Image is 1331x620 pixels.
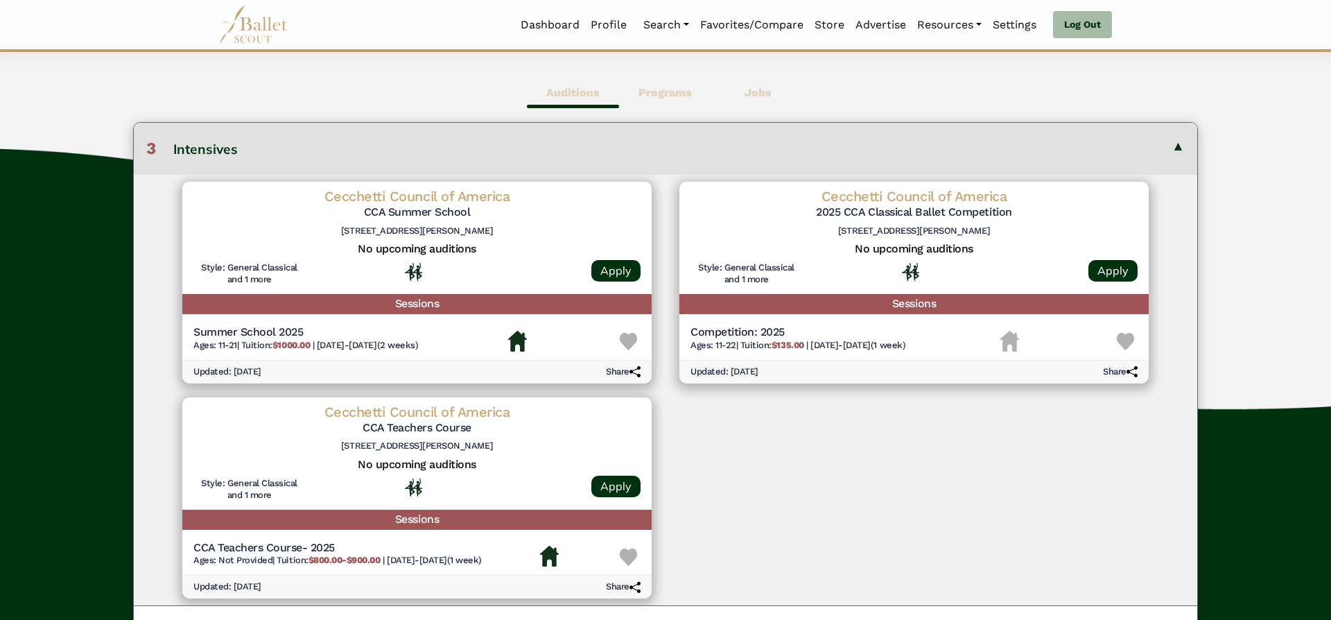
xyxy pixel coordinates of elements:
[606,581,641,593] h6: Share
[508,331,527,352] img: Housing Available
[690,366,758,378] h6: Updated: [DATE]
[638,10,695,40] a: Search
[912,10,987,40] a: Resources
[695,10,809,40] a: Favorites/Compare
[317,340,418,350] span: [DATE]-[DATE] (2 weeks)
[740,340,806,350] span: Tuition:
[193,225,641,237] h6: [STREET_ADDRESS][PERSON_NAME]
[193,340,418,352] h6: | |
[193,403,641,421] h4: Cecchetti Council of America
[850,10,912,40] a: Advertise
[193,325,418,340] h5: Summer School 2025
[1000,331,1019,352] img: Housing Unavailable
[620,333,637,350] img: Heart
[193,440,641,452] h6: [STREET_ADDRESS][PERSON_NAME]
[690,242,1138,257] h5: No upcoming auditions
[690,225,1138,237] h6: [STREET_ADDRESS][PERSON_NAME]
[182,294,652,314] h5: Sessions
[690,340,905,352] h6: | |
[405,479,422,497] img: In Person
[591,476,641,497] a: Apply
[193,555,482,567] h6: | |
[606,366,641,378] h6: Share
[193,187,641,205] h4: Cecchetti Council of America
[387,555,482,565] span: [DATE]-[DATE] (1 week)
[1053,11,1112,39] a: Log Out
[193,366,261,378] h6: Updated: [DATE]
[540,546,559,567] img: Housing Available
[272,340,310,350] b: $1000.00
[679,294,1149,314] h5: Sessions
[193,458,641,472] h5: No upcoming auditions
[690,205,1138,220] h5: 2025 CCA Classical Ballet Competition
[638,86,692,99] b: Programs
[1117,333,1134,350] img: Heart
[620,549,637,566] img: Heart
[308,555,381,565] b: $800.00-$900.00
[193,421,641,436] h5: CCA Teachers Course
[1103,366,1138,378] h6: Share
[690,262,802,286] h6: Style: General Classical and 1 more
[193,242,641,257] h5: No upcoming auditions
[193,541,482,556] h5: CCA Teachers Course- 2025
[193,555,272,565] span: Ages: Not Provided
[772,340,804,350] b: $135.00
[134,123,1197,174] button: 3Intensives
[810,340,905,350] span: [DATE]-[DATE] (1 week)
[987,10,1042,40] a: Settings
[193,581,261,593] h6: Updated: [DATE]
[690,340,736,350] span: Ages: 11-22
[902,263,919,281] img: In Person
[405,263,422,281] img: In Person
[809,10,850,40] a: Store
[277,555,383,565] span: Tuition:
[1088,260,1138,282] a: Apply
[146,139,156,158] span: 3
[193,262,305,286] h6: Style: General Classical and 1 more
[745,86,772,99] b: Jobs
[585,10,632,40] a: Profile
[241,340,313,350] span: Tuition:
[690,187,1138,205] h4: Cecchetti Council of America
[193,205,641,220] h5: CCA Summer School
[546,86,600,99] b: Auditions
[591,260,641,282] a: Apply
[690,325,905,340] h5: Competition: 2025
[515,10,585,40] a: Dashboard
[193,340,237,350] span: Ages: 11-21
[193,478,305,501] h6: Style: General Classical and 1 more
[182,510,652,530] h5: Sessions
